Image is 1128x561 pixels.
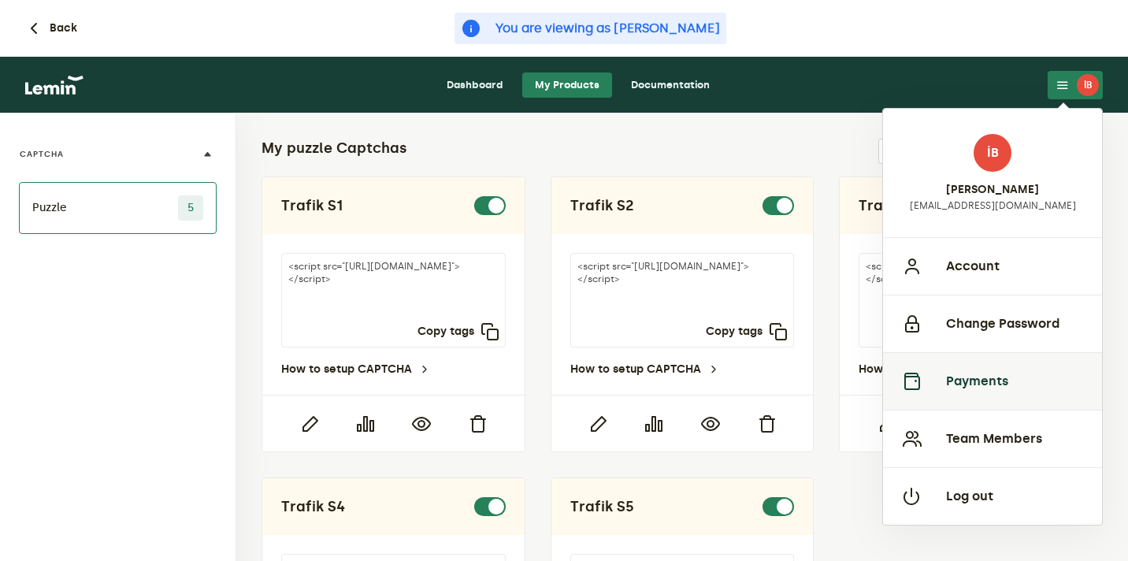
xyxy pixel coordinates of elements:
button: Payments [883,352,1102,410]
button: İB [1048,71,1103,99]
a: Documentation [618,72,722,98]
a: How to setup CAPTCHA [570,363,720,376]
li: Puzzle [19,182,217,234]
span: 5 [178,195,203,221]
div: İB [974,134,1011,172]
h2: My puzzle Captchas [262,139,407,158]
button: Copy tags [417,322,499,341]
button: CAPTCHA [19,126,217,183]
h2: Trafik S1 [281,196,343,215]
button: Copy tags [706,322,788,341]
a: Dashboard [434,72,516,98]
div: İB [882,108,1103,526]
button: Log out [883,467,1102,525]
button: Change Password [883,295,1102,352]
label: CAPTCHA [20,148,64,161]
button: Account [883,237,1102,295]
a: My Products [522,72,612,98]
div: İB [1077,74,1099,96]
input: Search [878,139,1007,164]
h2: Trafik S2 [570,196,634,215]
h2: Trafik S5 [570,497,634,516]
a: How to setup CAPTCHA [859,363,1008,376]
a: How to setup CAPTCHA [281,363,431,376]
button: Team Members [883,410,1102,467]
h2: Trafik S4 [281,497,345,516]
h4: [PERSON_NAME] [946,184,1039,196]
span: You are viewing as [PERSON_NAME] [495,19,720,38]
p: [EMAIL_ADDRESS][DOMAIN_NAME] [910,199,1076,212]
img: logo [25,76,83,95]
h2: Trafik S3 [859,196,922,215]
button: Back [24,19,77,38]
